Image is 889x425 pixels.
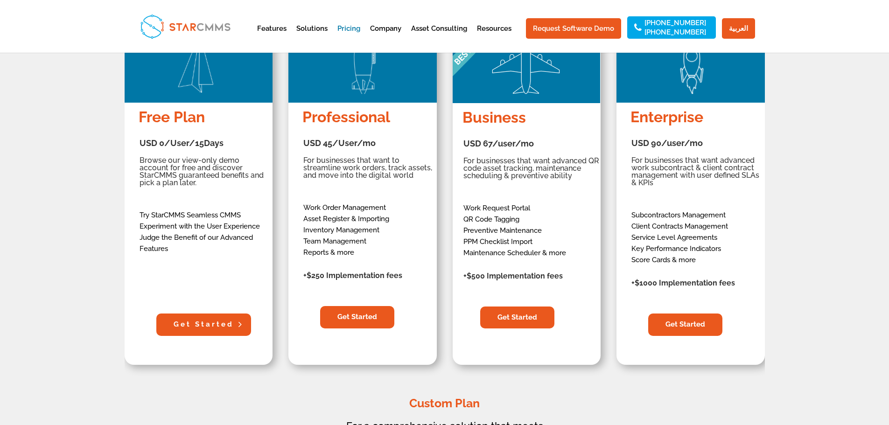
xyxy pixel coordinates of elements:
img: Image [453,25,600,103]
h3: USD 67/user/mo [463,139,602,153]
p: Work Request Portal QR Code Tagging Preventive Maintenance PPM Checklist Import Maintenance Sched... [463,202,602,258]
h4: Enterprise [630,109,763,130]
h5: Browse our view-only demo account for free and discover StarCMMS guaranteed benefits and pick a p... [140,157,270,191]
h3: USD 45/User/mo [303,139,434,152]
img: StarCMMS [136,10,234,42]
a: Get Started [648,314,722,336]
h4: Business [462,109,603,130]
h3: USD 0/User/15Days [140,139,270,152]
strong: +$1000 Implementation fees [631,279,735,287]
a: [PHONE_NUMBER] [644,20,706,26]
p: Try StarCMMS Seamless CMMS Experiment with the User Experience Judge the Benefit of our Advanced ... [140,209,270,254]
div: 1 / 4 [125,25,273,365]
iframe: Chat Widget [734,324,889,425]
img: Image [125,24,277,103]
a: Company [370,25,401,48]
p: Custom Plan [193,398,697,409]
p: Work Order Management Asset Register & Importing Inventory Management Team Management Reports & more [303,202,434,258]
h3: USD 90/user/mo [631,139,762,152]
a: Request Software Demo [526,18,621,39]
div: 2 / 4 [288,25,437,365]
img: Image [288,24,441,103]
a: Features [257,25,287,48]
h4: Free Plan [139,109,271,130]
a: Get Started [480,307,554,329]
p: Subcontractors Management Client Contracts Management Service Level Agreements Key Performance In... [631,209,762,265]
h5: For businesses that want to streamline work orders, track assets, and move into the digital world [303,157,434,184]
h5: For businesses that want advanced work subcontract & client contract management with user defined... [631,157,762,191]
h5: For businesses that want advanced QR code asset tracking, maintenance scheduling & preventive abi... [463,157,602,184]
a: Resources [477,25,511,48]
a: Solutions [296,25,328,48]
img: Image [616,24,769,103]
div: 4 / 4 [616,25,765,365]
div: 3 / 4 [453,25,601,365]
a: Pricing [337,25,360,48]
a: العربية [722,18,755,39]
strong: +$250 Implementation fees [303,271,402,280]
a: Asset Consulting [411,25,467,48]
a: Get Started [156,314,251,336]
a: [PHONE_NUMBER] [644,29,706,35]
strong: +$500 Implementation fees [463,272,563,280]
h4: Professional [302,109,435,130]
a: Get Started [320,306,394,328]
